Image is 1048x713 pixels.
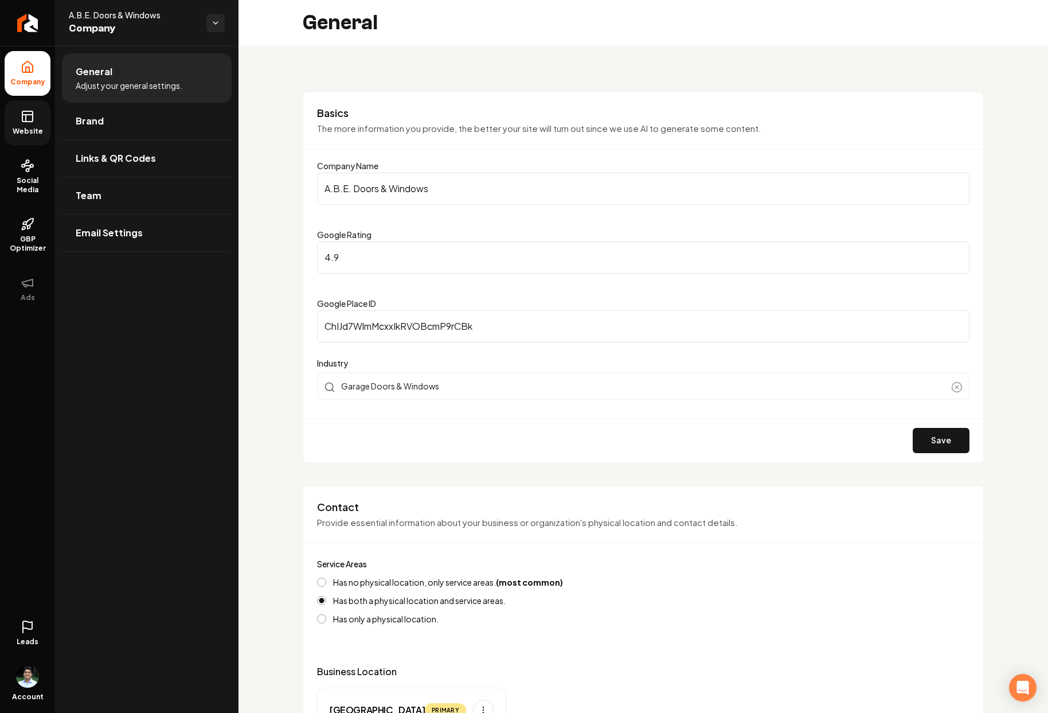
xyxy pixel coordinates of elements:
a: Social Media [5,150,50,204]
span: Email Settings [76,226,143,240]
label: Service Areas [317,559,367,569]
span: Ads [16,293,40,302]
a: Website [5,100,50,145]
span: General [76,65,112,79]
button: Save [913,428,969,453]
label: Company Name [317,161,378,171]
input: Google Rating [317,241,969,274]
div: Open Intercom Messenger [1009,674,1037,702]
h3: Contact [317,500,969,514]
label: Has both a physical location and service areas. [333,597,506,605]
button: Open user button [16,660,39,688]
a: GBP Optimizer [5,208,50,262]
button: Ads [5,267,50,311]
a: Email Settings [62,215,232,251]
span: Brand [76,114,104,128]
span: Team [76,189,101,202]
img: Rebolt Logo [17,14,38,32]
p: Provide essential information about your business or organization's physical location and contact... [317,516,969,529]
h3: Basics [317,106,969,120]
span: A.B.E. Doors & Windows [69,9,197,21]
span: Company [6,77,50,87]
label: Google Place ID [317,298,376,309]
label: Has no physical location, only service areas. [333,578,563,586]
strong: (most common) [496,577,563,587]
input: Company Name [317,173,969,205]
span: Website [8,127,48,136]
label: Google Rating [317,229,372,240]
a: Brand [62,103,232,139]
label: Has only a physical location. [333,615,439,623]
p: Business Location [317,665,969,679]
a: Links & QR Codes [62,140,232,177]
span: Links & QR Codes [76,151,156,165]
span: Company [69,21,197,37]
span: Account [12,692,44,702]
p: The more information you provide, the better your site will turn out since we use AI to generate ... [317,122,969,135]
span: Leads [17,637,38,646]
label: Industry [317,356,969,370]
input: Google Place ID [317,310,969,342]
span: GBP Optimizer [5,235,50,253]
img: Arwin Rahmatpanah [16,665,39,688]
a: Leads [5,611,50,656]
h2: General [303,11,378,34]
a: Team [62,177,232,214]
span: Social Media [5,176,50,194]
span: Adjust your general settings. [76,80,182,91]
